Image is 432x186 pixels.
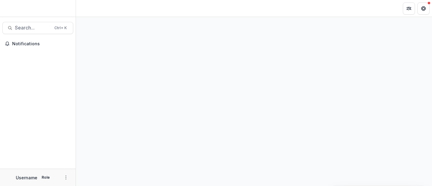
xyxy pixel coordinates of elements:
[62,174,70,181] button: More
[16,174,37,181] p: Username
[53,25,68,31] div: Ctrl + K
[15,25,51,31] span: Search...
[12,41,71,46] span: Notifications
[417,2,430,15] button: Get Help
[40,175,52,180] p: Role
[2,39,73,49] button: Notifications
[2,22,73,34] button: Search...
[403,2,415,15] button: Partners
